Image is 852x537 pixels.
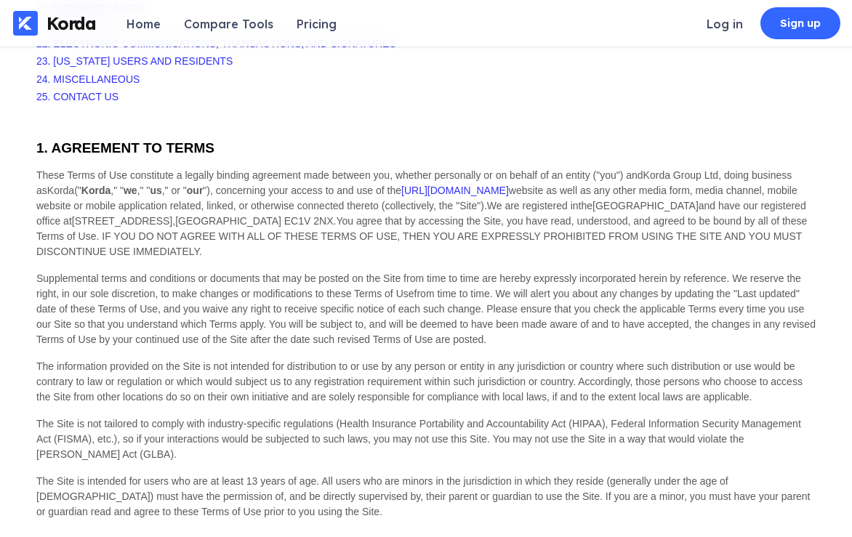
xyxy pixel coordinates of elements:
div: Compare Tools [184,17,273,31]
bdt: EC1V 2NX [284,215,334,227]
bdt: . [333,215,336,227]
strong: our [187,185,204,196]
span: These Terms of Use constitute a legally binding agreement made between you, whether personally or... [36,169,797,211]
strong: Korda [81,185,110,196]
div: Korda [47,12,96,34]
span: We are registered in the [487,200,699,211]
a: 23. [US_STATE] USERS AND RESIDENTS [36,55,233,67]
div: Sign up [780,16,821,31]
div: Log in [707,17,743,31]
bdt: Korda Group Ltd [643,169,719,181]
strong: we [124,185,137,196]
bdt: [GEOGRAPHIC_DATA] [175,215,281,227]
span: The information provided on the Site is not intended for distribution to or use by any person or ... [36,360,803,403]
span: The Site is not tailored to comply with industry-specific regulations (Health Insurance Portabili... [36,418,801,460]
div: Home [126,17,161,31]
strong: us [150,185,161,196]
bdt: Korda [47,185,74,196]
span: The Site is intended for users who are at least 13 years of age. All users who are minors in the ... [36,475,811,517]
a: 24. MISCELLANEOUS [36,73,140,85]
bdt: [STREET_ADDRESS] [72,215,172,227]
span: 1. AGREEMENT TO TERMS [36,140,214,156]
bdt: [GEOGRAPHIC_DATA] [592,200,699,211]
a: 25. CONTACT US [36,91,118,102]
div: and have our registered office at , You agree that by accessing the Site, you have read, understo... [36,168,816,259]
a: [URL][DOMAIN_NAME] [401,185,509,196]
div: Pricing [297,17,337,31]
span: Supplemental terms and conditions or documents that may be posted on the Site from time to time a... [36,272,816,345]
a: Sign up [760,7,840,39]
a: 22. ELECTRONIC COMMUNICATIONS, TRANSACTIONS, AND SIGNATURES [36,38,396,49]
